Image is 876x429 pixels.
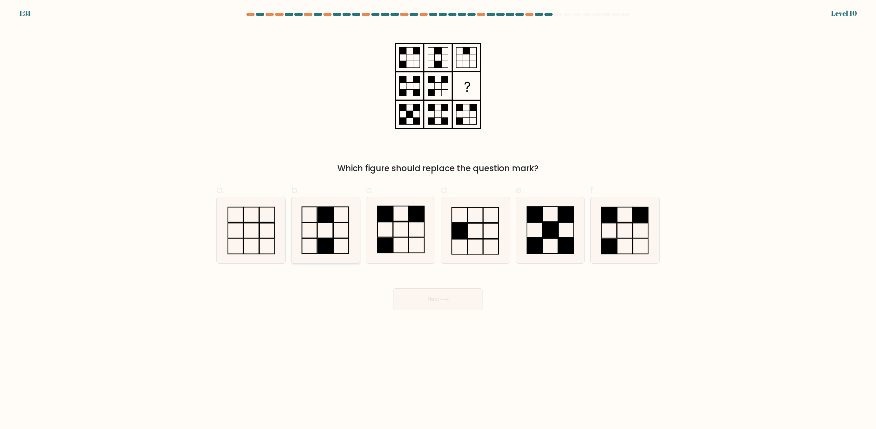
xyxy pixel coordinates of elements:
[516,183,523,197] span: e.
[216,183,224,197] span: a.
[291,183,299,197] span: b.
[19,8,31,18] div: 1:31
[831,8,857,18] div: Level 10
[441,183,449,197] span: d.
[590,183,595,197] span: f.
[220,162,656,175] div: Which figure should replace the question mark?
[394,288,482,310] button: Next
[366,183,373,197] span: c.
